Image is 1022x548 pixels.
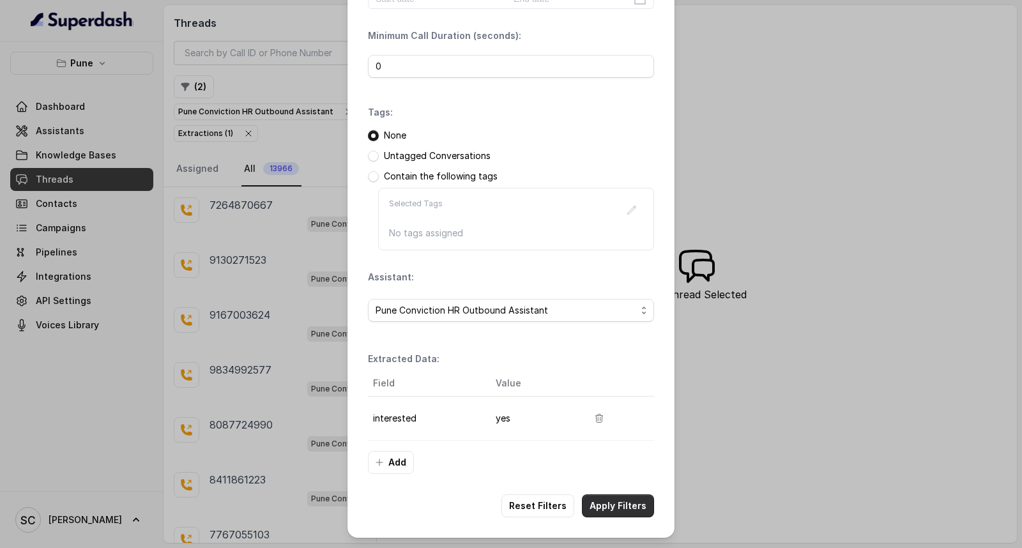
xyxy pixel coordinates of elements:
p: No tags assigned [389,227,643,240]
p: Tags: [368,106,393,119]
th: Field [368,370,485,397]
p: Minimum Call Duration (seconds): [368,29,521,42]
button: Apply Filters [582,494,654,517]
button: Pune Conviction HR Outbound Assistant [368,299,654,322]
p: Selected Tags [389,199,443,222]
td: interested [368,397,485,441]
p: Extracted Data: [368,353,439,365]
span: Pune Conviction HR Outbound Assistant [376,303,636,318]
p: Contain the following tags [384,170,498,183]
p: Assistant: [368,271,414,284]
button: Reset Filters [501,494,574,517]
p: None [384,129,406,142]
button: Add [368,451,414,474]
th: Value [485,370,577,397]
p: Untagged Conversations [384,149,491,162]
td: yes [485,397,577,441]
